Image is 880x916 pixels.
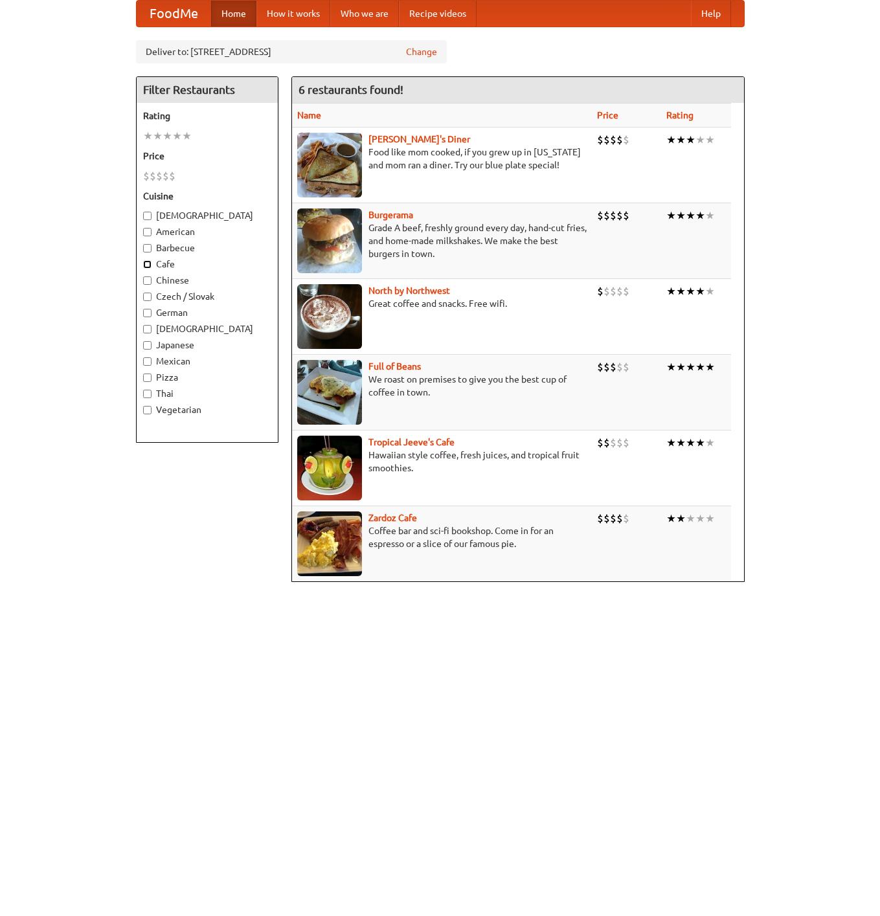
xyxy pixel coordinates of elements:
[172,129,182,143] li: ★
[597,360,604,374] li: $
[705,360,715,374] li: ★
[666,133,676,147] li: ★
[169,169,175,183] li: $
[136,40,447,63] div: Deliver to: [STREET_ADDRESS]
[143,322,271,335] label: [DEMOGRAPHIC_DATA]
[143,290,271,303] label: Czech / Slovak
[297,133,362,197] img: sallys.jpg
[143,387,271,400] label: Thai
[705,436,715,450] li: ★
[143,228,152,236] input: American
[597,511,604,526] li: $
[143,325,152,333] input: [DEMOGRAPHIC_DATA]
[686,284,695,298] li: ★
[143,339,271,352] label: Japanese
[143,341,152,350] input: Japanese
[676,436,686,450] li: ★
[297,297,587,310] p: Great coffee and snacks. Free wifi.
[143,190,271,203] h5: Cuisine
[666,110,694,120] a: Rating
[695,360,705,374] li: ★
[686,208,695,223] li: ★
[623,360,629,374] li: $
[604,133,610,147] li: $
[137,1,211,27] a: FoodMe
[143,274,271,287] label: Chinese
[666,208,676,223] li: ★
[297,284,362,349] img: north.jpg
[297,208,362,273] img: burgerama.jpg
[297,360,362,425] img: beans.jpg
[676,133,686,147] li: ★
[623,208,629,223] li: $
[623,133,629,147] li: $
[137,77,278,103] h4: Filter Restaurants
[143,109,271,122] h5: Rating
[143,169,150,183] li: $
[705,511,715,526] li: ★
[695,133,705,147] li: ★
[143,244,152,252] input: Barbecue
[610,511,616,526] li: $
[666,360,676,374] li: ★
[705,284,715,298] li: ★
[143,309,152,317] input: German
[616,133,623,147] li: $
[597,133,604,147] li: $
[705,133,715,147] li: ★
[616,436,623,450] li: $
[623,511,629,526] li: $
[686,511,695,526] li: ★
[297,373,587,399] p: We roast on premises to give you the best cup of coffee in town.
[406,45,437,58] a: Change
[616,511,623,526] li: $
[666,436,676,450] li: ★
[597,436,604,450] li: $
[368,285,450,296] a: North by Northwest
[705,208,715,223] li: ★
[143,241,271,254] label: Barbecue
[368,361,421,372] a: Full of Beans
[604,360,610,374] li: $
[368,134,470,144] a: [PERSON_NAME]'s Diner
[368,210,413,220] a: Burgerama
[143,212,152,220] input: [DEMOGRAPHIC_DATA]
[256,1,330,27] a: How it works
[676,208,686,223] li: ★
[143,355,271,368] label: Mexican
[623,284,629,298] li: $
[156,169,163,183] li: $
[143,276,152,285] input: Chinese
[695,208,705,223] li: ★
[610,284,616,298] li: $
[143,258,271,271] label: Cafe
[150,169,156,183] li: $
[297,221,587,260] p: Grade A beef, freshly ground every day, hand-cut fries, and home-made milkshakes. We make the bes...
[143,390,152,398] input: Thai
[299,84,403,96] ng-pluralize: 6 restaurants found!
[610,208,616,223] li: $
[610,133,616,147] li: $
[695,436,705,450] li: ★
[182,129,192,143] li: ★
[163,169,169,183] li: $
[686,133,695,147] li: ★
[143,406,152,414] input: Vegetarian
[143,260,152,269] input: Cafe
[604,511,610,526] li: $
[297,449,587,475] p: Hawaiian style coffee, fresh juices, and tropical fruit smoothies.
[143,371,271,384] label: Pizza
[163,129,172,143] li: ★
[143,225,271,238] label: American
[610,360,616,374] li: $
[368,513,417,523] b: Zardoz Cafe
[399,1,477,27] a: Recipe videos
[143,150,271,162] h5: Price
[143,403,271,416] label: Vegetarian
[616,208,623,223] li: $
[143,129,153,143] li: ★
[143,374,152,382] input: Pizza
